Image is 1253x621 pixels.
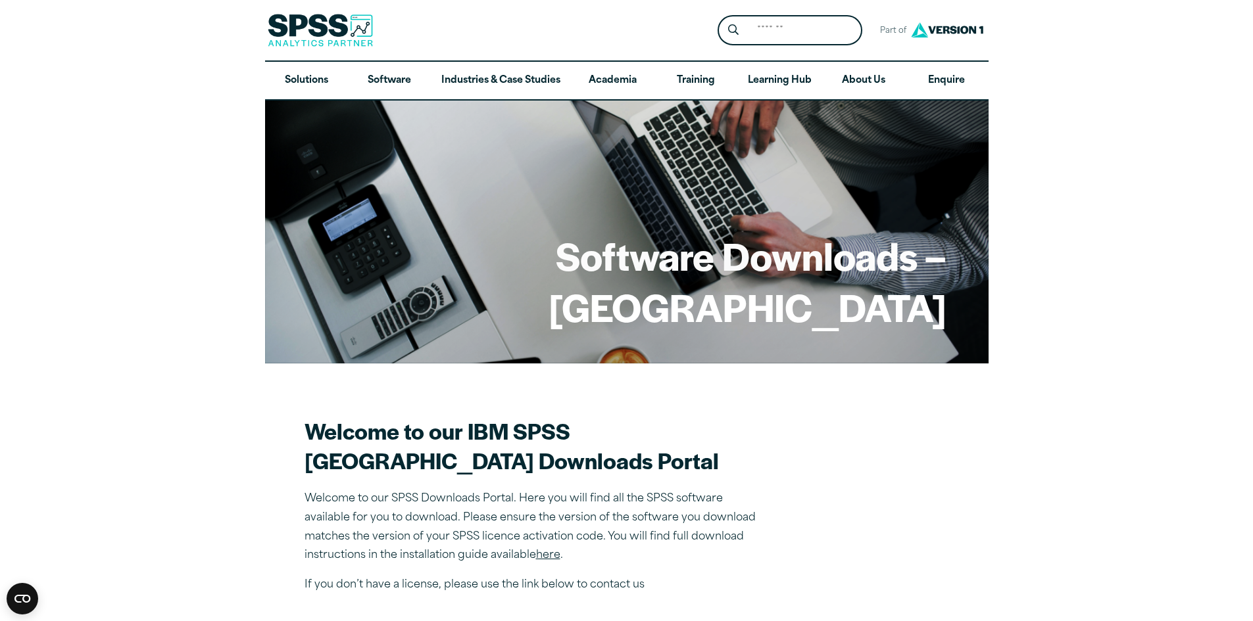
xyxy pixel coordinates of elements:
form: Site Header Search Form [718,15,862,46]
span: Part of [873,22,908,41]
img: Version1 Logo [908,18,987,42]
a: Solutions [265,62,348,100]
button: Search magnifying glass icon [721,18,745,43]
button: Open CMP widget [7,583,38,614]
nav: Desktop version of site main menu [265,62,989,100]
a: Training [654,62,737,100]
p: Welcome to our SPSS Downloads Portal. Here you will find all the SPSS software available for you ... [305,490,765,565]
a: Academia [571,62,654,100]
img: SPSS Analytics Partner [268,14,373,47]
a: About Us [822,62,905,100]
a: Industries & Case Studies [431,62,571,100]
h2: Welcome to our IBM SPSS [GEOGRAPHIC_DATA] Downloads Portal [305,416,765,475]
h1: Software Downloads – [GEOGRAPHIC_DATA] [307,230,946,332]
a: Enquire [905,62,988,100]
a: here [536,550,560,561]
p: If you don’t have a license, please use the link below to contact us [305,576,765,595]
svg: Search magnifying glass icon [728,24,739,35]
a: Software [348,62,431,100]
a: Learning Hub [737,62,822,100]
